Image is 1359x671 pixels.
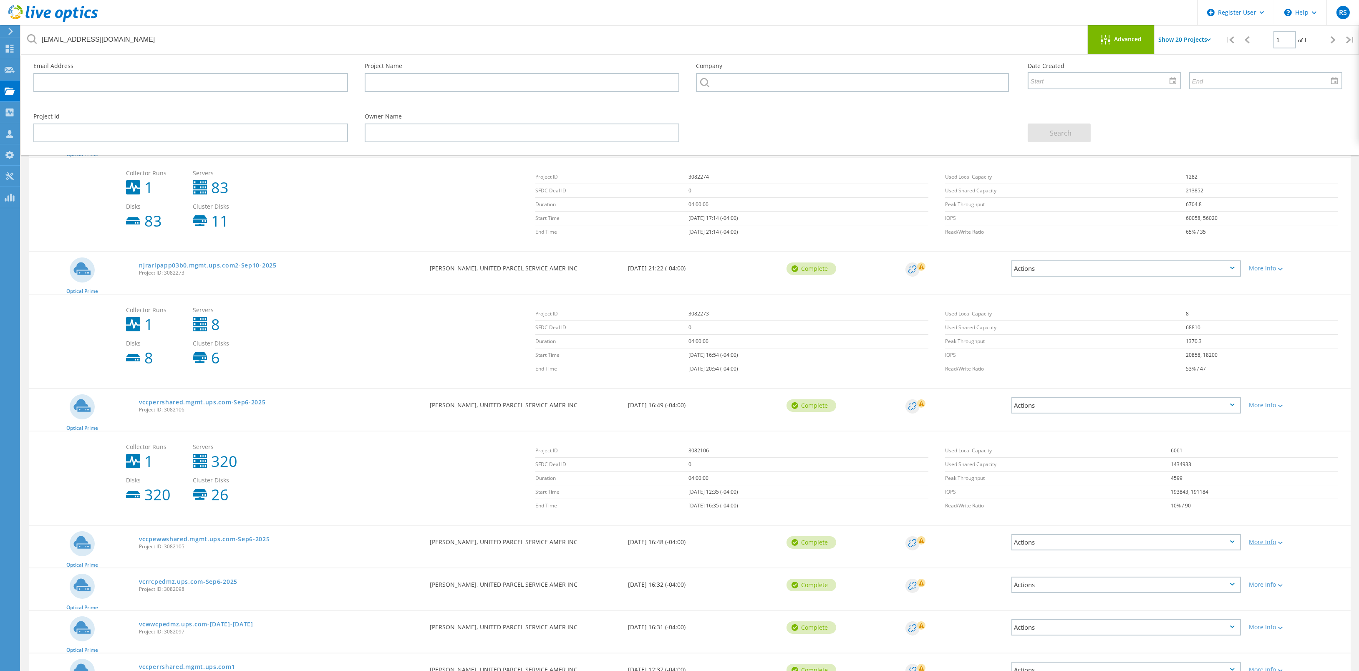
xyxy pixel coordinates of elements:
span: Project ID: 3082097 [139,629,421,634]
td: Used Local Capacity [945,170,1186,184]
a: vcrrcpedmz.ups.com-Sep6-2025 [139,579,237,585]
button: Search [1028,124,1091,142]
div: Actions [1011,577,1241,593]
td: 0 [688,184,928,198]
td: 1434933 [1171,458,1338,472]
span: Optical Prime [66,289,98,294]
span: Project ID: 3082105 [139,544,421,549]
div: Complete [787,621,836,634]
div: [PERSON_NAME], UNITED PARCEL SERVICE AMER INC [426,526,624,553]
td: 3082106 [688,444,928,458]
td: Project ID [535,170,688,184]
span: Disks [126,477,184,483]
b: 8 [211,317,220,332]
div: Complete [787,262,836,275]
b: 83 [144,214,162,229]
span: Cluster Disks [193,204,251,209]
td: IOPS [945,485,1171,499]
td: [DATE] 12:35 (-04:00) [688,485,928,499]
span: Search [1050,129,1072,138]
span: Cluster Disks [193,341,251,346]
div: Actions [1011,260,1241,277]
td: Project ID [535,444,688,458]
div: [DATE] 16:32 (-04:00) [624,568,782,596]
div: [PERSON_NAME], UNITED PARCEL SERVICE AMER INC [426,389,624,416]
span: Servers [193,444,251,450]
div: [DATE] 16:49 (-04:00) [624,389,782,416]
div: More Info [1249,539,1346,545]
span: Collector Runs [126,170,184,176]
td: [DATE] 16:54 (-04:00) [688,348,928,362]
td: IOPS [945,348,1186,362]
span: Collector Runs [126,444,184,450]
label: Project Name [365,63,679,69]
td: 04:00:00 [688,335,928,348]
td: [DATE] 21:14 (-04:00) [688,225,928,239]
td: Peak Throughput [945,198,1186,212]
td: SFDC Deal ID [535,321,688,335]
div: More Info [1249,582,1346,588]
div: Actions [1011,397,1241,414]
div: Complete [787,536,836,549]
td: Read/Write Ratio [945,362,1186,376]
td: IOPS [945,212,1186,225]
td: [DATE] 16:35 (-04:00) [688,499,928,513]
td: 0 [688,458,928,472]
td: 4599 [1171,472,1338,485]
td: 20858, 18200 [1186,348,1338,362]
span: of 1 [1298,37,1307,44]
td: 04:00:00 [688,198,928,212]
td: 193843, 191184 [1171,485,1338,499]
b: 11 [211,214,229,229]
td: [DATE] 20:54 (-04:00) [688,362,928,376]
td: 68810 [1186,321,1338,335]
td: Used Shared Capacity [945,458,1171,472]
label: Email Address [33,63,348,69]
span: Collector Runs [126,307,184,313]
td: 6061 [1171,444,1338,458]
b: 1 [144,180,153,195]
td: End Time [535,499,688,513]
td: Duration [535,472,688,485]
td: 60058, 56020 [1186,212,1338,225]
input: End [1190,73,1336,88]
span: RS [1339,9,1347,16]
td: Start Time [535,348,688,362]
td: Duration [535,198,688,212]
td: 1370.3 [1186,335,1338,348]
td: SFDC Deal ID [535,458,688,472]
td: Used Local Capacity [945,307,1186,321]
div: Actions [1011,619,1241,636]
td: Start Time [535,212,688,225]
td: Used Shared Capacity [945,184,1186,198]
input: Search projects by name, owner, ID, company, etc [21,25,1088,54]
b: 1 [144,317,153,332]
span: Optical Prime [66,648,98,653]
td: 8 [1186,307,1338,321]
a: vccperrshared.mgmt.ups.com1 [139,664,235,670]
a: njrarlpapp03b0.mgmt.ups.com2-Sep10-2025 [139,262,276,268]
div: [DATE] 16:31 (-04:00) [624,611,782,638]
span: Optical Prime [66,426,98,431]
td: 1282 [1186,170,1338,184]
span: Project ID: 3082106 [139,407,421,412]
b: 6 [211,351,220,366]
td: Peak Throughput [945,335,1186,348]
b: 8 [144,351,153,366]
div: [DATE] 21:22 (-04:00) [624,252,782,280]
td: End Time [535,362,688,376]
div: | [1342,25,1359,55]
td: Used Shared Capacity [945,321,1186,335]
div: [PERSON_NAME], UNITED PARCEL SERVICE AMER INC [426,611,624,638]
span: Advanced [1114,36,1142,42]
a: vccperrshared.mgmt.ups.com-Sep6-2025 [139,399,265,405]
svg: \n [1284,9,1292,16]
b: 320 [144,487,171,502]
span: Project ID: 3082273 [139,270,421,275]
label: Project Id [33,114,348,119]
span: Project ID: 3082098 [139,587,421,592]
div: Actions [1011,534,1241,550]
span: Optical Prime [66,563,98,568]
td: Used Local Capacity [945,444,1171,458]
div: More Info [1249,402,1346,408]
